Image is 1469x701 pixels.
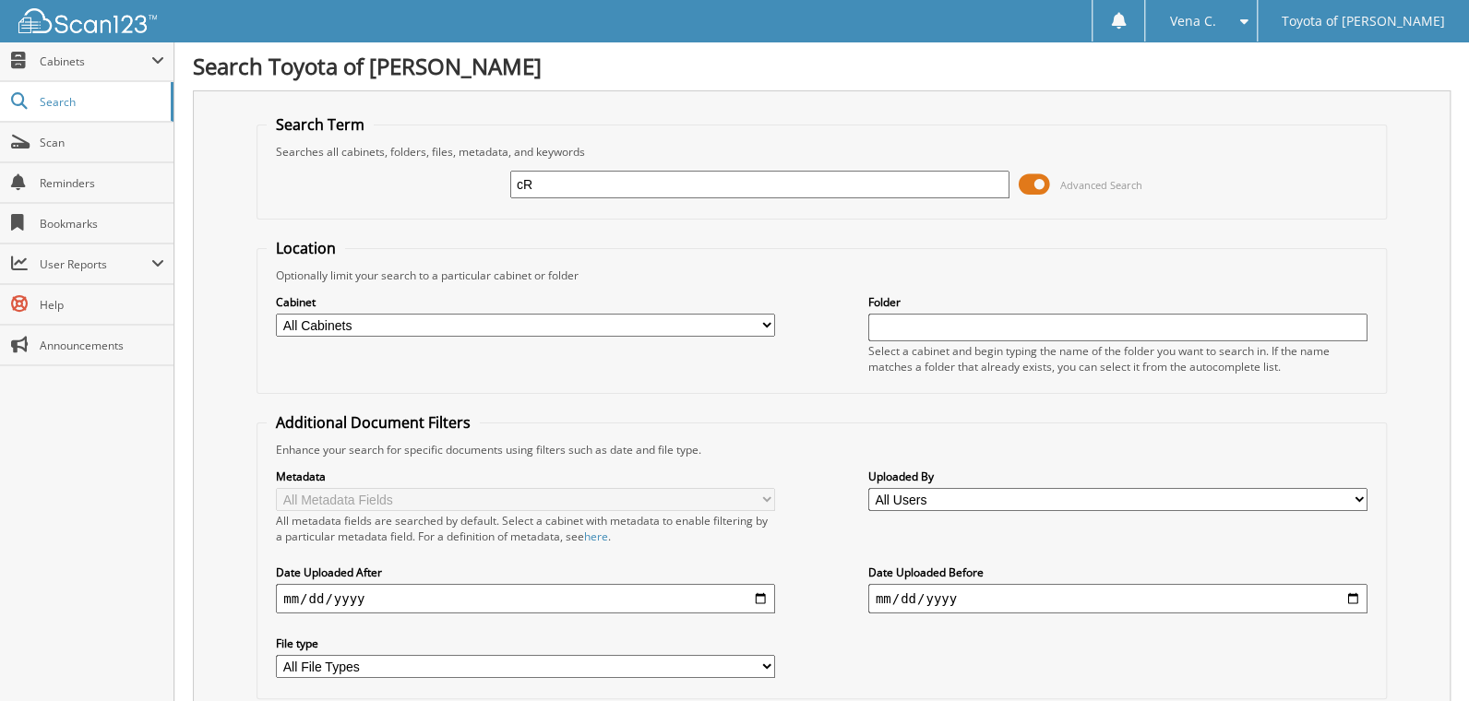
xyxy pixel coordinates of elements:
[276,294,775,310] label: Cabinet
[1282,16,1445,27] span: Toyota of [PERSON_NAME]
[868,294,1367,310] label: Folder
[1060,178,1142,192] span: Advanced Search
[40,216,164,232] span: Bookmarks
[267,238,345,258] legend: Location
[40,297,164,313] span: Help
[267,114,374,135] legend: Search Term
[276,513,775,544] div: All metadata fields are searched by default. Select a cabinet with metadata to enable filtering b...
[276,469,775,484] label: Metadata
[18,8,157,33] img: scan123-logo-white.svg
[267,442,1377,457] div: Enhance your search for specific documents using filters such as date and file type.
[584,529,608,544] a: here
[267,412,480,433] legend: Additional Document Filters
[868,584,1367,613] input: end
[1377,612,1469,701] iframe: Chat Widget
[40,94,161,110] span: Search
[276,584,775,613] input: start
[40,53,151,69] span: Cabinets
[1169,16,1215,27] span: Vena C.
[868,469,1367,484] label: Uploaded By
[868,343,1367,374] div: Select a cabinet and begin typing the name of the folder you want to search in. If the name match...
[40,175,164,191] span: Reminders
[40,338,164,353] span: Announcements
[267,267,1377,283] div: Optionally limit your search to a particular cabinet or folder
[276,636,775,651] label: File type
[193,51,1451,81] h1: Search Toyota of [PERSON_NAME]
[276,564,775,580] label: Date Uploaded After
[40,135,164,150] span: Scan
[40,256,151,272] span: User Reports
[267,144,1377,160] div: Searches all cabinets, folders, files, metadata, and keywords
[868,564,1367,580] label: Date Uploaded Before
